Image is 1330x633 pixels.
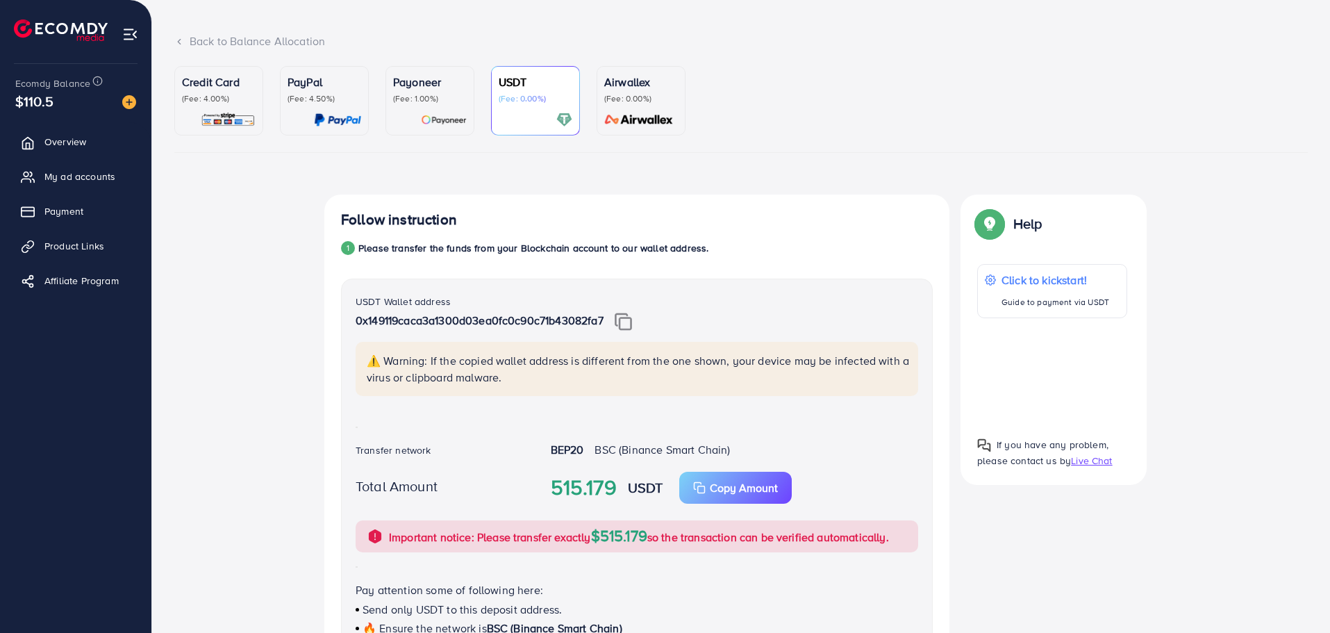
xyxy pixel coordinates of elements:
span: Affiliate Program [44,274,119,288]
label: USDT Wallet address [356,295,451,309]
span: $515.179 [591,525,647,546]
a: Payment [10,197,141,225]
a: Affiliate Program [10,267,141,295]
span: BSC (Binance Smart Chain) [595,442,730,457]
p: (Fee: 0.00%) [499,93,572,104]
p: Pay attention some of following here: [356,582,918,598]
img: card [314,112,361,128]
p: (Fee: 4.50%) [288,93,361,104]
span: Ecomdy Balance [15,76,90,90]
img: card [201,112,256,128]
p: Airwallex [604,74,678,90]
p: Send only USDT to this deposit address. [356,601,918,618]
p: PayPal [288,74,361,90]
p: Help [1013,215,1042,232]
span: Product Links [44,239,104,253]
label: Transfer network [356,443,431,457]
p: (Fee: 0.00%) [604,93,678,104]
img: Popup guide [977,211,1002,236]
p: (Fee: 1.00%) [393,93,467,104]
p: Guide to payment via USDT [1001,294,1109,311]
img: card [600,112,678,128]
button: Copy Amount [679,472,792,504]
span: Overview [44,135,86,149]
span: If you have any problem, please contact us by [977,438,1108,468]
img: menu [122,26,138,42]
p: ⚠️ Warning: If the copied wallet address is different from the one shown, your device may be infe... [367,352,910,386]
p: Important notice: Please transfer exactly so the transaction can be verified automatically. [389,527,889,545]
strong: 515.179 [551,472,617,503]
span: My ad accounts [44,170,115,183]
strong: USDT [628,477,663,498]
h4: Follow instruction [341,211,457,229]
img: img [615,313,632,331]
p: Copy Amount [710,479,778,496]
p: Please transfer the funds from your Blockchain account to our wallet address. [358,240,708,256]
img: alert [367,528,383,545]
img: card [421,112,467,128]
strong: BEP20 [551,442,584,457]
span: Live Chat [1071,454,1112,468]
span: Payment [44,204,83,218]
p: USDT [499,74,572,90]
img: card [556,112,572,128]
img: image [122,95,136,109]
p: Payoneer [393,74,467,90]
p: Click to kickstart! [1001,272,1109,288]
div: Back to Balance Allocation [174,33,1308,49]
label: Total Amount [356,476,438,496]
img: Popup guide [977,438,991,452]
img: logo [14,19,108,41]
a: Overview [10,128,141,156]
iframe: Chat [1271,570,1320,623]
p: 0x149119caca3a1300d03ea0fc0c90c71b43082fa7 [356,312,918,331]
a: Product Links [10,232,141,260]
span: $110.5 [15,91,53,111]
div: 1 [341,241,355,255]
a: My ad accounts [10,163,141,190]
p: (Fee: 4.00%) [182,93,256,104]
p: Credit Card [182,74,256,90]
